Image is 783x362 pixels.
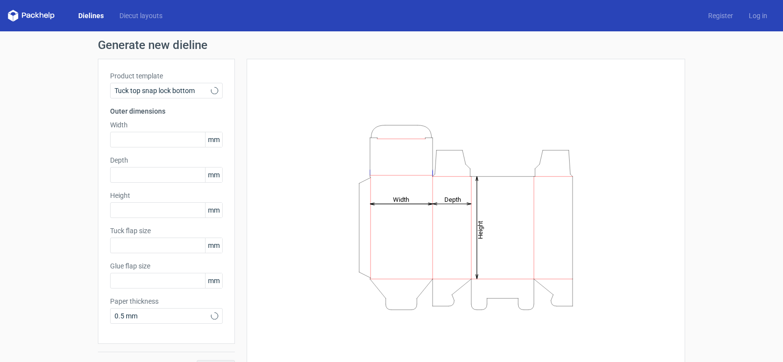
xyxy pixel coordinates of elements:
span: mm [205,168,222,182]
h1: Generate new dieline [98,39,685,51]
a: Register [700,11,741,21]
a: Log in [741,11,775,21]
span: mm [205,273,222,288]
a: Diecut layouts [112,11,170,21]
label: Height [110,191,223,200]
tspan: Height [477,220,484,239]
label: Product template [110,71,223,81]
span: mm [205,132,222,147]
label: Tuck flap size [110,226,223,236]
label: Paper thickness [110,296,223,306]
span: mm [205,203,222,217]
span: Tuck top snap lock bottom [115,86,211,96]
span: mm [205,238,222,253]
tspan: Width [393,195,409,203]
label: Glue flap size [110,261,223,271]
span: 0.5 mm [115,311,211,321]
label: Width [110,120,223,130]
tspan: Depth [444,195,461,203]
a: Dielines [70,11,112,21]
label: Depth [110,155,223,165]
h3: Outer dimensions [110,106,223,116]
